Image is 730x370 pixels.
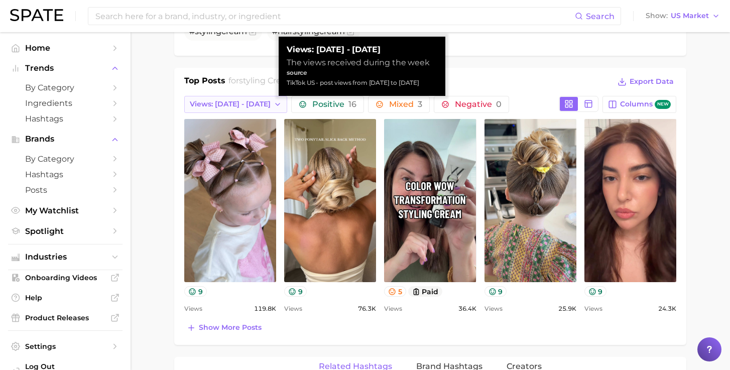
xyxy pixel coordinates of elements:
span: Product Releases [25,313,105,322]
h2: for [228,75,294,90]
a: Product Releases [8,310,123,325]
button: 9 [584,286,607,297]
button: 9 [484,286,507,297]
span: styling [195,27,221,36]
span: Views [484,303,503,315]
h1: Top Posts [184,75,225,90]
span: Negative [455,100,502,108]
span: US Market [671,13,709,19]
span: styling [293,27,319,36]
span: #hair [272,27,345,36]
a: Help [8,290,123,305]
span: by Category [25,154,105,164]
button: 9 [284,286,307,297]
button: Views: [DATE] - [DATE] [184,96,287,113]
button: ShowUS Market [643,10,722,23]
span: Spotlight [25,226,105,236]
span: Brands [25,135,105,144]
span: Views [184,303,202,315]
span: Views: [DATE] - [DATE] [190,100,271,108]
img: SPATE [10,9,63,21]
button: Trends [8,61,123,76]
span: 76.3k [358,303,376,315]
span: Hashtags [25,170,105,179]
button: Brands [8,132,123,147]
a: My Watchlist [8,203,123,218]
span: Hashtags [25,114,105,124]
span: Help [25,293,105,302]
span: Columns [620,100,671,109]
span: Settings [25,342,105,351]
button: paid [408,286,443,297]
span: by Category [25,83,105,92]
span: Industries [25,253,105,262]
span: 119.8k [254,303,276,315]
button: 5 [384,286,406,297]
a: Hashtags [8,167,123,182]
span: Trends [25,64,105,73]
a: by Category [8,151,123,167]
a: Home [8,40,123,56]
button: Columnsnew [602,96,676,113]
span: # [189,27,247,36]
span: Mixed [389,100,422,108]
span: Views [584,303,602,315]
strong: Views: [DATE] - [DATE] [287,45,437,55]
div: The views received during the week [287,58,437,68]
div: TikTok US - post views from [DATE] to [DATE] [287,78,437,88]
span: Positive [312,100,356,108]
span: Views [284,303,302,315]
span: Onboarding Videos [25,273,105,282]
button: Show more posts [184,321,264,335]
span: 25.9k [558,303,576,315]
a: Hashtags [8,111,123,127]
a: Settings [8,339,123,354]
span: 36.4k [458,303,476,315]
span: new [655,100,671,109]
span: Posts [25,185,105,195]
input: Search here for a brand, industry, or ingredient [94,8,575,25]
span: cream [221,27,247,36]
button: Export Data [615,75,676,89]
button: 9 [184,286,207,297]
span: 3 [418,99,422,109]
a: Onboarding Videos [8,270,123,285]
span: 24.3k [658,303,676,315]
span: Search [586,12,615,21]
span: Views [384,303,402,315]
span: 16 [348,99,356,109]
a: Posts [8,182,123,198]
a: by Category [8,80,123,95]
span: styling cream [239,76,294,85]
a: Spotlight [8,223,123,239]
a: Ingredients [8,95,123,111]
span: Show more posts [199,323,262,332]
span: Export Data [630,77,674,86]
strong: source [287,69,307,76]
span: My Watchlist [25,206,105,215]
span: Ingredients [25,98,105,108]
span: Home [25,43,105,53]
span: cream [319,27,345,36]
span: Show [646,13,668,19]
span: 0 [496,99,502,109]
button: Industries [8,250,123,265]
